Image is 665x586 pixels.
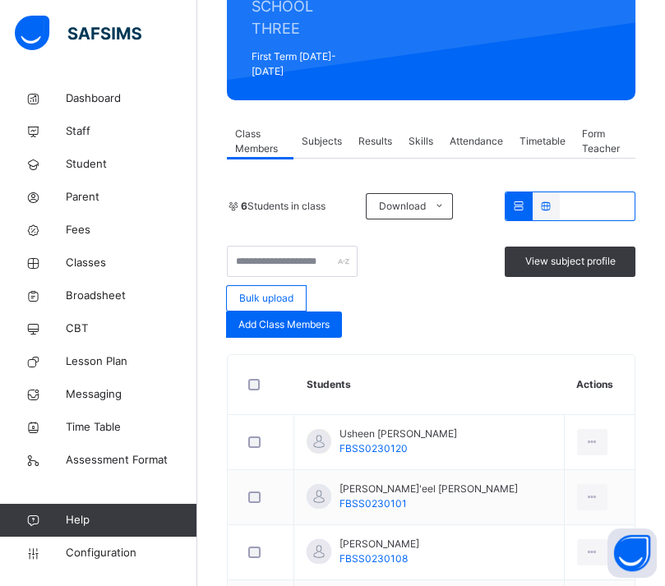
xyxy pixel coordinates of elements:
span: Dashboard [66,90,197,107]
span: Results [358,134,392,149]
span: Messaging [66,386,197,403]
th: Students [294,355,565,415]
span: Usheen [PERSON_NAME] [339,427,457,441]
th: Actions [564,355,635,415]
span: CBT [66,321,197,337]
span: Staff [66,123,197,140]
span: Class Members [235,127,285,156]
span: Broadsheet [66,288,197,304]
span: FBSS0230101 [339,497,407,510]
span: Fees [66,222,197,238]
span: Attendance [450,134,503,149]
span: Help [66,512,196,528]
span: Add Class Members [238,317,330,332]
span: Download [379,199,426,214]
span: Classes [66,255,197,271]
span: Student [66,156,197,173]
span: Bulk upload [239,291,293,306]
b: 6 [241,200,247,212]
span: [PERSON_NAME] [339,537,419,551]
span: Time Table [66,419,197,436]
span: Students in class [241,199,326,214]
span: FBSS0230120 [339,442,408,454]
span: Configuration [66,545,196,561]
span: Form Teacher [582,127,627,156]
span: Timetable [520,134,566,149]
span: Parent [66,189,197,205]
span: Assessment Format [66,452,197,468]
span: Skills [409,134,433,149]
span: Lesson Plan [66,353,197,370]
button: Open asap [607,528,657,578]
img: safsims [15,16,141,50]
span: View subject profile [525,254,616,269]
span: [PERSON_NAME]'eel [PERSON_NAME] [339,482,518,496]
span: FBSS0230108 [339,552,408,565]
span: Subjects [302,134,342,149]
